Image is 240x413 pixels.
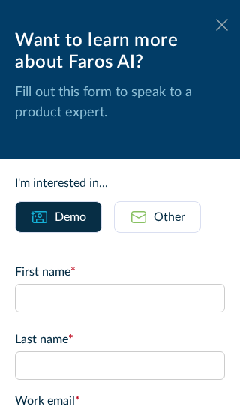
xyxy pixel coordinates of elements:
label: Last name [15,330,225,348]
label: First name [15,263,225,281]
label: Work email [15,392,225,410]
div: I'm interested in... [15,174,225,192]
div: Want to learn more about Faros AI? [15,30,225,74]
div: Other [154,208,185,226]
div: Demo [55,208,86,226]
p: Fill out this form to speak to a product expert. [15,83,225,123]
